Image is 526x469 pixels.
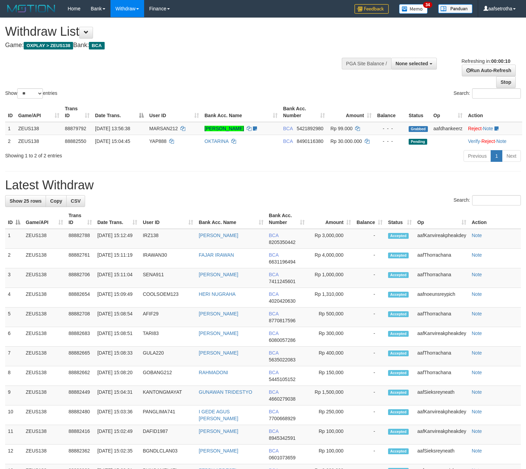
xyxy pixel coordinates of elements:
[95,288,140,308] td: [DATE] 15:09:49
[414,288,469,308] td: aafnoeunsreypich
[472,252,482,258] a: Note
[204,126,244,131] a: [PERSON_NAME]
[140,209,196,229] th: User ID: activate to sort column ascending
[354,209,385,229] th: Balance: activate to sort column ascending
[414,405,469,425] td: aafKanvireakpheakdey
[472,350,482,356] a: Note
[472,389,482,395] a: Note
[23,366,66,386] td: ZEUS138
[391,58,437,69] button: None selected
[462,65,516,76] a: Run Auto-Refresh
[95,209,140,229] th: Date Trans.: activate to sort column ascending
[95,126,130,131] span: [DATE] 13:56:38
[472,448,482,454] a: Note
[431,102,465,122] th: Op: activate to sort column ascending
[342,58,391,69] div: PGA Site Balance /
[199,233,238,238] a: [PERSON_NAME]
[269,272,279,277] span: BCA
[481,138,495,144] a: Reject
[202,102,280,122] th: Bank Acc. Name: activate to sort column ascending
[92,102,147,122] th: Date Trans.: activate to sort column descending
[199,350,238,356] a: [PERSON_NAME]
[307,288,354,308] td: Rp 1,310,000
[66,425,95,445] td: 88882416
[5,178,521,192] h1: Latest Withdraw
[140,347,196,366] td: GULA220
[388,429,409,435] span: Accepted
[269,298,296,304] span: Copy 4020420630 to clipboard
[199,389,252,395] a: GUNAWAN TRIDESTYO
[414,268,469,288] td: aafThorrachana
[388,390,409,395] span: Accepted
[307,347,354,366] td: Rp 400,000
[414,327,469,347] td: aafKanvireakpheakdey
[269,311,279,316] span: BCA
[414,347,469,366] td: aafThorrachana
[66,386,95,405] td: 88882449
[472,311,482,316] a: Note
[307,445,354,464] td: Rp 100,000
[354,405,385,425] td: -
[147,102,202,122] th: User ID: activate to sort column ascending
[388,370,409,376] span: Accepted
[269,377,296,382] span: Copy 5445105152 to clipboard
[414,308,469,327] td: aafThorrachana
[269,455,296,460] span: Copy 0601073659 to clipboard
[23,405,66,425] td: ZEUS138
[354,347,385,366] td: -
[140,405,196,425] td: PANGLIMA741
[483,126,493,131] a: Note
[414,229,469,249] td: aafKanvireakpheakdey
[95,268,140,288] td: [DATE] 15:11:04
[66,327,95,347] td: 88882683
[199,428,238,434] a: [PERSON_NAME]
[280,102,328,122] th: Bank Acc. Number: activate to sort column ascending
[66,405,95,425] td: 88882480
[140,386,196,405] td: KANTONGMAYAT
[465,122,522,135] td: ·
[15,122,62,135] td: ZEUS138
[406,102,431,122] th: Status
[89,42,104,49] span: BCA
[269,357,296,362] span: Copy 5635022083 to clipboard
[354,366,385,386] td: -
[65,126,86,131] span: 88879792
[472,428,482,434] a: Note
[469,209,521,229] th: Action
[388,233,409,239] span: Accepted
[307,209,354,229] th: Amount: activate to sort column ascending
[95,347,140,366] td: [DATE] 15:08:33
[388,409,409,415] span: Accepted
[472,370,482,375] a: Note
[414,445,469,464] td: aafSieksreyneath
[149,126,178,131] span: MARSAN212
[140,229,196,249] td: IRZ138
[354,288,385,308] td: -
[269,389,279,395] span: BCA
[472,88,521,99] input: Search:
[5,135,15,147] td: 2
[23,268,66,288] td: ZEUS138
[269,337,296,343] span: Copy 6080057286 to clipboard
[266,209,308,229] th: Bank Acc. Number: activate to sort column ascending
[24,42,73,49] span: OXPLAY > ZEUS138
[23,288,66,308] td: ZEUS138
[269,435,296,441] span: Copy 8945342591 to clipboard
[5,149,214,159] div: Showing 1 to 2 of 2 entries
[5,425,23,445] td: 11
[66,195,85,207] a: CSV
[491,150,502,162] a: 1
[374,102,406,122] th: Balance
[414,386,469,405] td: aafSieksreyneath
[95,229,140,249] td: [DATE] 15:12:49
[472,409,482,414] a: Note
[5,42,344,49] h4: Game: Bank:
[354,425,385,445] td: -
[307,308,354,327] td: Rp 500,000
[95,445,140,464] td: [DATE] 15:02:35
[5,288,23,308] td: 4
[5,229,23,249] td: 1
[307,366,354,386] td: Rp 150,000
[354,229,385,249] td: -
[199,409,238,421] a: I GEDE AGUS [PERSON_NAME]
